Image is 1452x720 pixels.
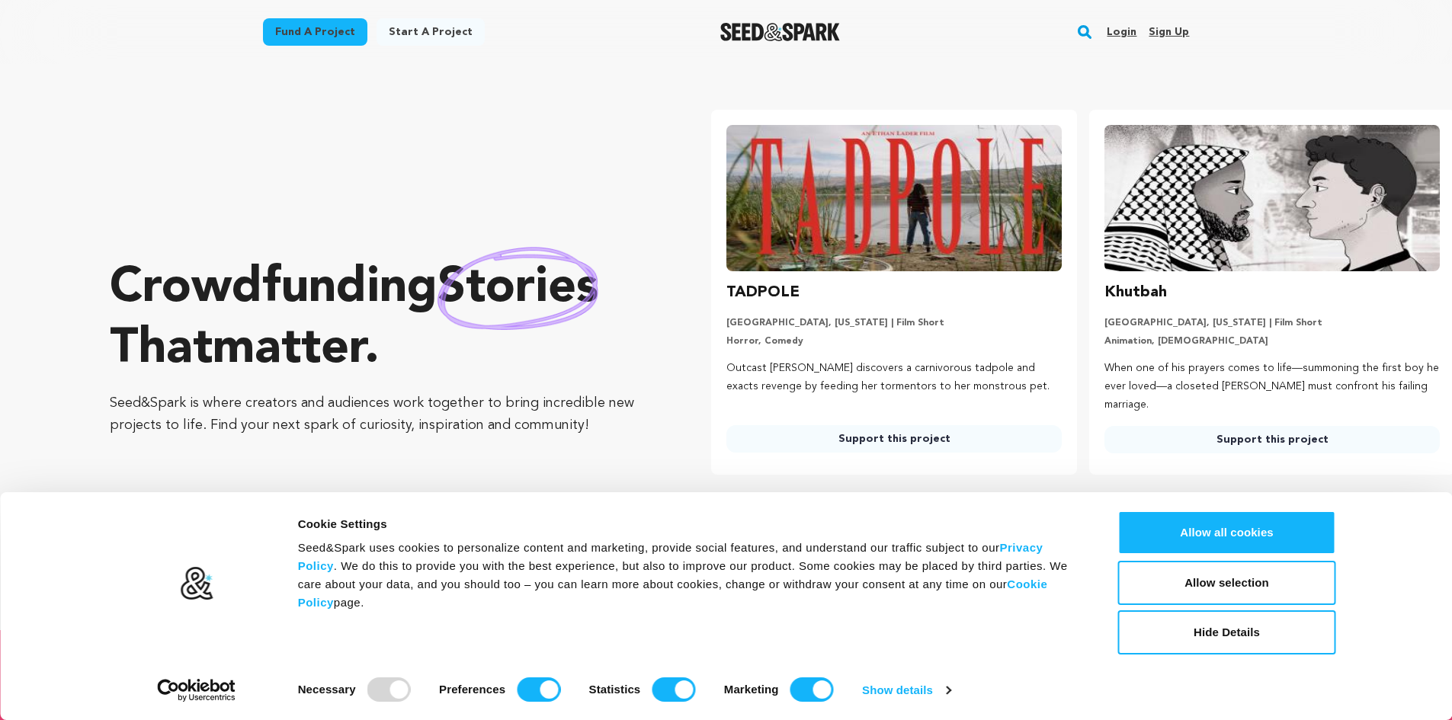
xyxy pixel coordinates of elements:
[1104,360,1440,414] p: When one of his prayers comes to life—summoning the first boy he ever loved—a closeted [PERSON_NA...
[110,258,650,380] p: Crowdfunding that .
[213,325,364,374] span: matter
[726,335,1062,347] p: Horror, Comedy
[589,683,641,696] strong: Statistics
[720,23,840,41] img: Seed&Spark Logo Dark Mode
[298,683,356,696] strong: Necessary
[110,392,650,437] p: Seed&Spark is where creators and audiences work together to bring incredible new projects to life...
[298,539,1084,612] div: Seed&Spark uses cookies to personalize content and marketing, provide social features, and unders...
[1104,426,1440,453] a: Support this project
[726,317,1062,329] p: [GEOGRAPHIC_DATA], [US_STATE] | Film Short
[1104,280,1167,305] h3: Khutbah
[179,566,213,601] img: logo
[1118,610,1336,654] button: Hide Details
[1104,335,1440,347] p: Animation, [DEMOGRAPHIC_DATA]
[726,360,1062,396] p: Outcast [PERSON_NAME] discovers a carnivorous tadpole and exacts revenge by feeding her tormentor...
[439,683,505,696] strong: Preferences
[862,679,950,702] a: Show details
[1118,510,1336,555] button: Allow all cookies
[130,679,263,702] a: Usercentrics Cookiebot - opens in a new window
[726,280,800,305] h3: TADPOLE
[720,23,840,41] a: Seed&Spark Homepage
[724,683,779,696] strong: Marketing
[1104,317,1440,329] p: [GEOGRAPHIC_DATA], [US_STATE] | Film Short
[726,425,1062,453] a: Support this project
[1104,125,1440,271] img: Khutbah image
[298,515,1084,533] div: Cookie Settings
[377,18,485,46] a: Start a project
[438,247,598,330] img: hand sketched image
[1149,20,1189,44] a: Sign up
[1107,20,1136,44] a: Login
[1118,561,1336,605] button: Allow selection
[263,18,367,46] a: Fund a project
[726,125,1062,271] img: TADPOLE image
